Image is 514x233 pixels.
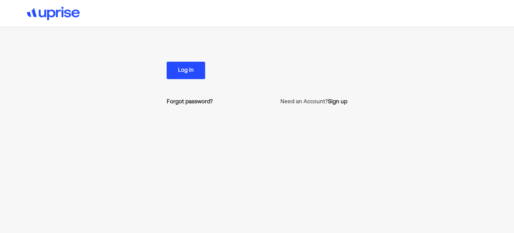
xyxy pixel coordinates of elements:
a: Forgot password? [167,98,213,106]
button: Log in [167,62,205,79]
p: Need an Account? [280,98,347,106]
a: Sign up [328,98,347,106]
